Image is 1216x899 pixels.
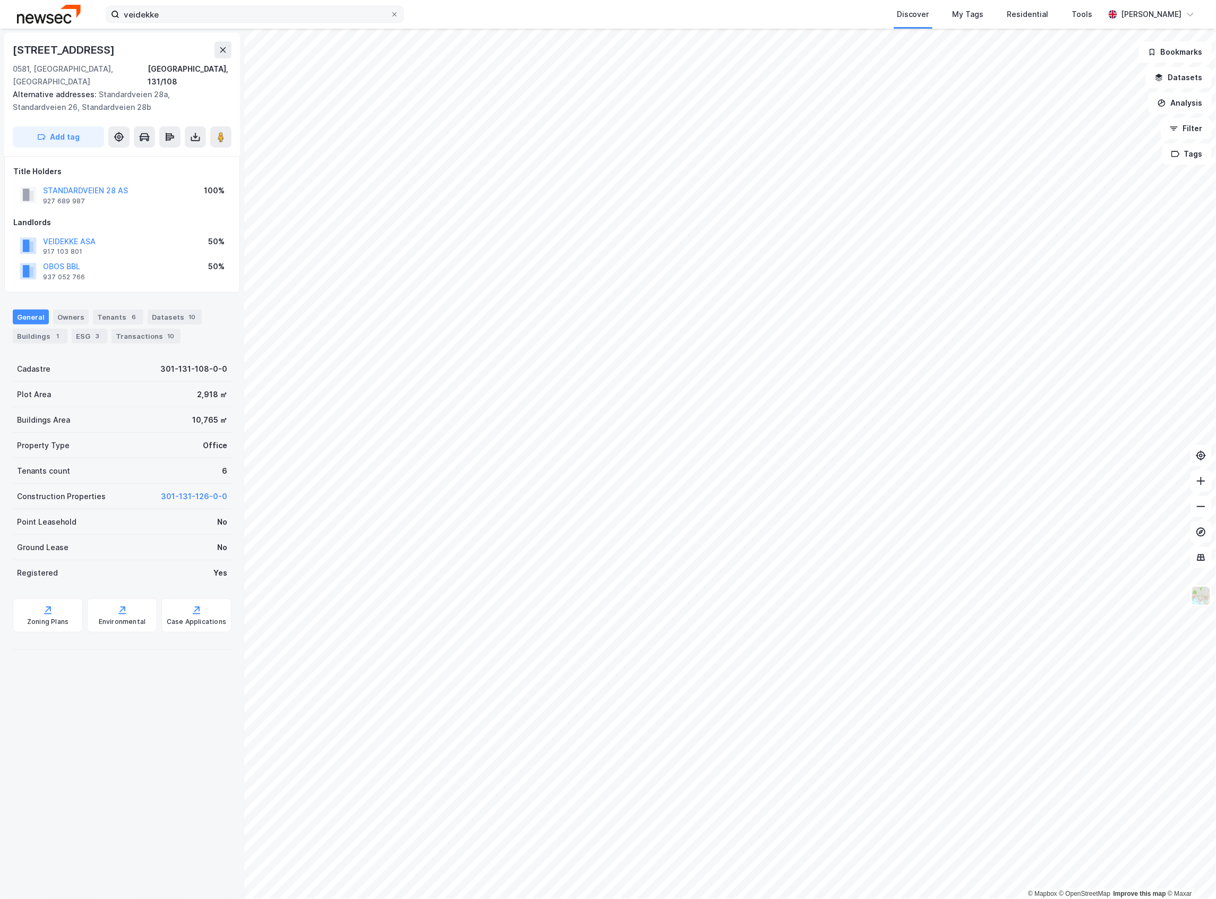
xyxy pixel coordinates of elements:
[213,567,227,579] div: Yes
[203,439,227,452] div: Office
[13,88,223,114] div: Standardveien 28a, Standardveien 26, Standardveien 28b
[222,465,227,477] div: 6
[161,490,227,503] button: 301-131-126-0-0
[119,6,390,22] input: Search by address, cadastre, landlords, tenants or people
[897,8,929,21] div: Discover
[13,90,99,99] span: Alternative addresses:
[99,618,146,626] div: Environmental
[165,331,176,341] div: 10
[17,567,58,579] div: Registered
[17,414,70,426] div: Buildings Area
[160,363,227,375] div: 301-131-108-0-0
[1114,890,1166,897] a: Improve this map
[43,197,85,206] div: 927 689 987
[1139,41,1212,63] button: Bookmarks
[27,618,68,626] div: Zoning Plans
[208,260,225,273] div: 50%
[217,541,227,554] div: No
[1163,848,1216,899] iframe: Chat Widget
[1149,92,1212,114] button: Analysis
[1028,890,1057,897] a: Mapbox
[17,516,76,528] div: Point Leasehold
[204,184,225,197] div: 100%
[17,465,70,477] div: Tenants count
[43,273,85,281] div: 937 052 766
[112,329,181,344] div: Transactions
[13,41,117,58] div: [STREET_ADDRESS]
[129,312,139,322] div: 6
[192,414,227,426] div: 10,765 ㎡
[92,331,103,341] div: 3
[953,8,984,21] div: My Tags
[17,363,50,375] div: Cadastre
[17,439,70,452] div: Property Type
[167,618,226,626] div: Case Applications
[53,310,89,324] div: Owners
[1072,8,1093,21] div: Tools
[17,541,68,554] div: Ground Lease
[13,165,231,178] div: Title Holders
[13,329,67,344] div: Buildings
[13,310,49,324] div: General
[1146,67,1212,88] button: Datasets
[1059,890,1111,897] a: OpenStreetMap
[72,329,107,344] div: ESG
[217,516,227,528] div: No
[1161,118,1212,139] button: Filter
[1121,8,1182,21] div: [PERSON_NAME]
[1162,143,1212,165] button: Tags
[148,310,202,324] div: Datasets
[43,247,82,256] div: 917 103 801
[13,126,104,148] button: Add tag
[1163,848,1216,899] div: Kontrollprogram for chat
[13,216,231,229] div: Landlords
[186,312,198,322] div: 10
[13,63,148,88] div: 0581, [GEOGRAPHIC_DATA], [GEOGRAPHIC_DATA]
[53,331,63,341] div: 1
[17,5,81,23] img: newsec-logo.f6e21ccffca1b3a03d2d.png
[93,310,143,324] div: Tenants
[1191,586,1211,606] img: Z
[17,388,51,401] div: Plot Area
[17,490,106,503] div: Construction Properties
[208,235,225,248] div: 50%
[148,63,232,88] div: [GEOGRAPHIC_DATA], 131/108
[1007,8,1049,21] div: Residential
[197,388,227,401] div: 2,918 ㎡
